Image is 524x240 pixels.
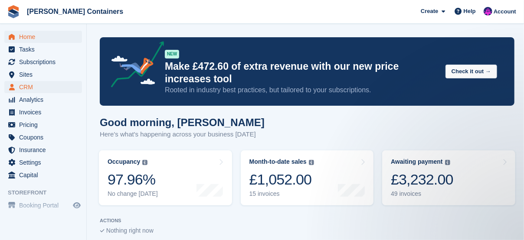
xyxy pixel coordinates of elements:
[4,81,82,93] a: menu
[4,119,82,131] a: menu
[99,150,232,205] a: Occupancy 97.96% No change [DATE]
[249,158,307,165] div: Month-to-date sales
[19,169,71,181] span: Capital
[108,190,158,198] div: No change [DATE]
[19,94,71,106] span: Analytics
[4,169,82,181] a: menu
[142,160,147,165] img: icon-info-grey-7440780725fd019a000dd9b08b2336e03edf1995a4989e88bcd33f0948082b44.svg
[464,7,476,16] span: Help
[4,94,82,106] a: menu
[106,227,154,234] span: Nothing right now
[108,171,158,188] div: 97.96%
[4,31,82,43] a: menu
[4,56,82,68] a: menu
[4,144,82,156] a: menu
[100,218,514,224] p: ACTIONS
[165,85,439,95] p: Rooted in industry best practices, but tailored to your subscriptions.
[19,156,71,169] span: Settings
[249,190,314,198] div: 15 invoices
[309,160,314,165] img: icon-info-grey-7440780725fd019a000dd9b08b2336e03edf1995a4989e88bcd33f0948082b44.svg
[7,5,20,18] img: stora-icon-8386f47178a22dfd0bd8f6a31ec36ba5ce8667c1dd55bd0f319d3a0aa187defe.svg
[23,4,127,19] a: [PERSON_NAME] Containers
[391,158,443,165] div: Awaiting payment
[100,117,265,128] h1: Good morning, [PERSON_NAME]
[19,43,71,55] span: Tasks
[391,171,453,188] div: £3,232.00
[19,131,71,143] span: Coupons
[19,81,71,93] span: CRM
[72,200,82,211] a: Preview store
[8,188,86,197] span: Storefront
[4,106,82,118] a: menu
[4,156,82,169] a: menu
[100,229,105,233] img: blank_slate_check_icon-ba018cac091ee9be17c0a81a6c232d5eb81de652e7a59be601be346b1b6ddf79.svg
[4,199,82,211] a: menu
[4,43,82,55] a: menu
[165,60,439,85] p: Make £472.60 of extra revenue with our new price increases tool
[19,119,71,131] span: Pricing
[484,7,492,16] img: Claire Wilson
[19,31,71,43] span: Home
[165,50,179,58] div: NEW
[4,68,82,81] a: menu
[19,199,71,211] span: Booking Portal
[19,56,71,68] span: Subscriptions
[108,158,140,165] div: Occupancy
[382,150,515,205] a: Awaiting payment £3,232.00 49 invoices
[19,144,71,156] span: Insurance
[100,130,265,139] p: Here's what's happening across your business [DATE]
[391,190,453,198] div: 49 invoices
[249,171,314,188] div: £1,052.00
[19,106,71,118] span: Invoices
[445,160,450,165] img: icon-info-grey-7440780725fd019a000dd9b08b2336e03edf1995a4989e88bcd33f0948082b44.svg
[494,7,516,16] span: Account
[241,150,374,205] a: Month-to-date sales £1,052.00 15 invoices
[445,65,497,79] button: Check it out →
[104,41,164,91] img: price-adjustments-announcement-icon-8257ccfd72463d97f412b2fc003d46551f7dbcb40ab6d574587a9cd5c0d94...
[19,68,71,81] span: Sites
[4,131,82,143] a: menu
[421,7,438,16] span: Create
